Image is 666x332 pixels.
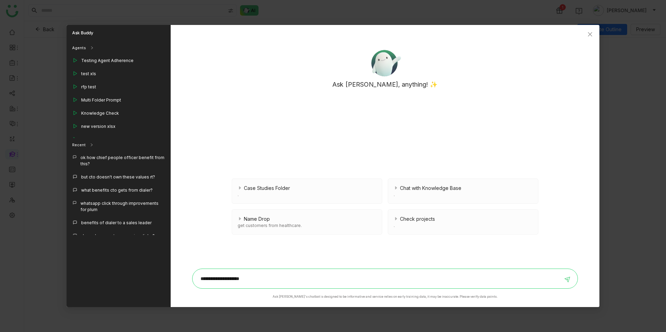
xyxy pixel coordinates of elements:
[72,45,86,51] div: Agents
[81,97,121,103] div: Multi Folder Prompt
[367,46,403,80] img: ask-buddy.svg
[400,184,461,192] span: Chat with Knowledge Base
[394,222,532,229] div: .
[67,41,171,55] div: Agents
[72,155,77,159] img: callout.svg
[81,174,155,180] div: but cto doesn't own these values rt?
[273,294,497,299] div: Ask [PERSON_NAME]'s chatbot is designed to be informative and service relies on early training da...
[72,137,78,142] img: play_outline.svg
[72,123,78,129] img: play_outline.svg
[244,215,270,222] span: Name Drop
[72,200,77,205] img: callout.svg
[72,187,78,193] img: callout.svg
[67,138,171,152] div: Recent
[72,233,78,238] img: callout.svg
[238,192,376,198] div: .
[72,142,86,148] div: Recent
[332,80,437,89] p: Ask [PERSON_NAME], anything! ✨
[81,71,96,77] div: test xls
[72,97,78,103] img: play_outline.svg
[72,110,78,116] img: play_outline.svg
[72,174,78,180] img: callout.svg
[394,192,532,198] div: .
[72,58,78,63] img: play_outline.svg
[81,110,119,116] div: Knowledge Check
[581,25,599,44] button: Close
[81,220,152,226] div: benefits of dialer to a sales leader
[81,58,134,64] div: Testing Agent Adherence
[244,184,290,192] span: Case Studies Folder
[81,137,114,143] div: Customers Only
[400,215,435,222] span: Check projects
[72,71,78,76] img: play_outline.svg
[72,84,78,89] img: play_outline.svg
[238,222,376,229] div: get customers from healthcare.
[80,155,165,167] div: ok how chief people officer benefit from this?
[81,123,116,130] div: new version xlsx
[81,187,153,193] div: what benefits cto gets from dialer?
[81,84,96,90] div: rfp test
[81,233,155,239] div: do we have customers using dialer?
[67,25,171,41] div: Ask Buddy
[80,200,165,213] div: whatsapp click through improvements for plum
[72,220,78,225] img: callout.svg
